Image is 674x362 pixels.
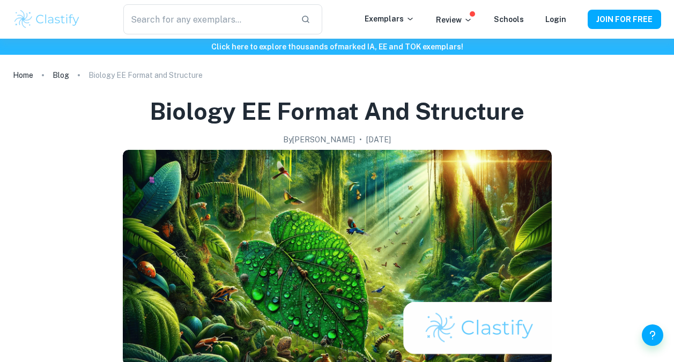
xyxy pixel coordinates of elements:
p: Biology EE Format and Structure [88,69,203,81]
input: Search for any exemplars... [123,4,292,34]
a: Home [13,68,33,83]
a: Schools [494,15,524,24]
p: Review [436,14,472,26]
h2: By [PERSON_NAME] [283,134,355,146]
h1: Biology EE Format and Structure [150,96,524,127]
h2: [DATE] [366,134,391,146]
a: Blog [53,68,69,83]
a: Login [545,15,566,24]
button: JOIN FOR FREE [588,10,661,29]
p: Exemplars [365,13,414,25]
button: Help and Feedback [642,324,663,346]
p: • [359,134,362,146]
img: Clastify logo [13,9,81,30]
h6: Click here to explore thousands of marked IA, EE and TOK exemplars ! [2,41,672,53]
